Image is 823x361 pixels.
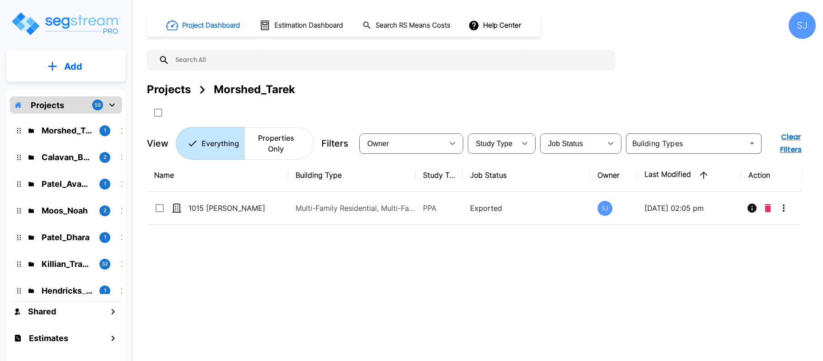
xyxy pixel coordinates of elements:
p: 32 [102,260,108,268]
button: Clear Filters [766,128,816,159]
h1: Estimates [29,332,68,344]
div: Select [470,131,516,156]
div: Platform [176,127,314,160]
p: PPA [423,203,456,214]
p: 1015 [PERSON_NAME] [188,203,279,214]
p: 2 [103,207,107,214]
button: Everything [176,127,245,160]
button: Project Dashboard [163,15,245,35]
p: Add [64,60,82,73]
p: Filters [321,137,348,150]
div: SJ [789,12,816,39]
p: Multi-Family Residential, Multi-Family Residential Site [296,203,418,214]
button: Help Center [466,17,525,34]
h1: Shared [28,305,56,318]
p: Properties Only [249,133,303,154]
span: Job Status [548,140,583,147]
h1: Project Dashboard [182,20,240,31]
div: Select [542,131,602,156]
p: Exported [470,203,583,214]
button: Properties Only [244,127,314,160]
th: Building Type [288,159,416,192]
p: 1 [104,287,106,294]
p: Everything [202,138,239,149]
p: [DATE] 02:05 pm [644,203,734,214]
button: Open [746,137,758,150]
button: Add [6,53,126,80]
input: Search All [169,50,611,71]
th: Action [741,159,803,192]
h1: Estimation Dashboard [274,20,343,31]
button: Info [743,199,761,217]
button: Estimation Dashboard [256,16,348,35]
div: Select [361,131,443,156]
p: Projects [31,99,64,111]
p: 2 [103,153,107,161]
p: 1 [104,233,106,241]
th: Name [147,159,288,192]
div: SJ [597,201,612,216]
p: Patel_Avani & Chirag [42,178,92,190]
button: Search RS Means Costs [359,17,456,34]
p: Moos_Noah [42,204,92,217]
th: Study Type [416,159,463,192]
th: Owner [590,159,637,192]
img: Logo [10,11,121,37]
div: Morshed_Tarek [214,81,295,98]
p: 59 [94,101,101,109]
p: Hendricks_Bobby [42,285,92,297]
div: Projects [147,81,191,98]
p: Killian_Travis [42,258,92,270]
p: Patel_Dhara [42,231,92,243]
input: Building Types [629,137,744,150]
h1: Search RS Means Costs [376,20,451,31]
p: 1 [104,180,106,188]
th: Job Status [463,159,590,192]
th: Last Modified [637,159,741,192]
button: Delete [761,199,775,217]
button: SelectAll [149,104,167,122]
p: Morshed_Tarek [42,124,92,137]
p: View [147,137,169,150]
span: Owner [367,140,389,147]
span: Study Type [476,140,513,147]
button: More-Options [775,199,793,217]
p: 1 [104,127,106,134]
p: Calavan_Brooks [42,151,92,163]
